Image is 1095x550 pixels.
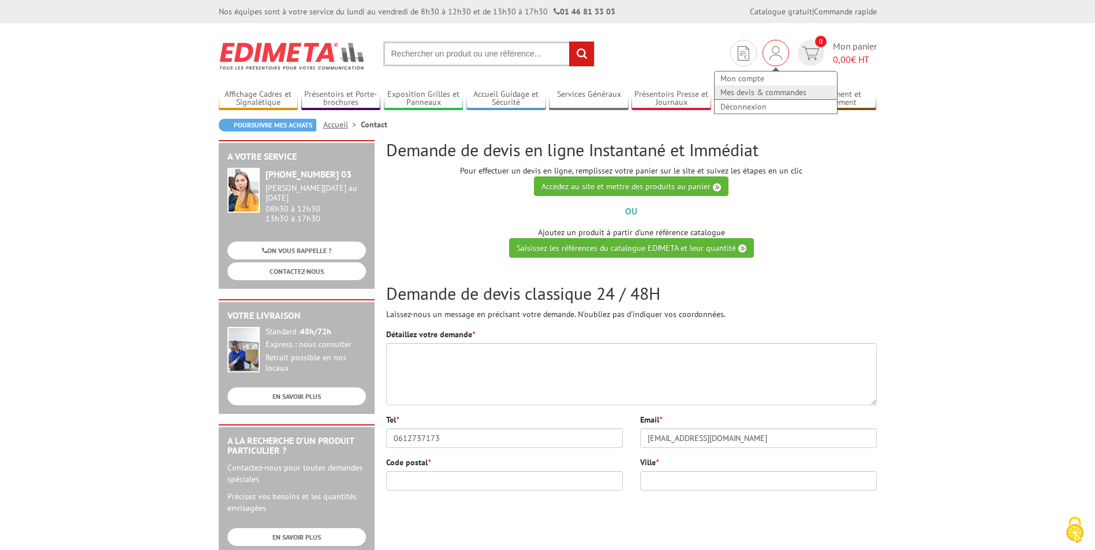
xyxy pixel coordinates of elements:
[701,499,877,544] iframe: reCAPTCHA
[509,238,754,258] a: Saisissez les références du catalogue EDIMETA et leur quantité
[300,326,331,337] strong: 48h/72h
[554,6,615,17] strong: 01 46 81 33 03
[227,528,366,546] a: EN SAVOIR PLUS
[833,40,877,66] span: Mon panier
[386,284,877,320] div: Laissez-nous un message en précisant votre demande. N'oubliez pas d'indiquer vos coordonnées.
[386,329,475,340] label: Détaillez votre demande
[569,42,594,66] input: rechercher
[815,36,827,47] span: 0
[227,462,366,485] p: Contactez-nous pour toutes demandes spéciales
[227,327,260,372] img: widget-livraison.jpg
[549,89,629,108] a: Services Généraux
[386,227,877,258] p: Ajoutez un produit à partir d'une référence catalogue
[386,284,877,303] h2: Demande de devis classique 24 / 48H
[534,176,728,196] a: Accédez au site et mettre des produits au panier
[466,89,546,108] a: Accueil Guidage et Sécurité
[219,119,316,131] a: Poursuivre mes achats
[266,353,366,374] div: Retrait possible en nos locaux
[715,100,837,114] a: Déconnexion
[219,35,366,77] img: Edimeta
[640,457,659,468] label: Ville
[640,414,662,425] label: Email
[323,119,361,130] a: Accueil
[386,457,431,468] label: Code postal
[266,183,366,223] div: 08h30 à 12h30 13h30 à 17h30
[631,89,711,108] a: Présentoirs Presse et Journaux
[738,46,749,61] img: devis rapide
[227,152,366,162] h2: A votre service
[750,6,812,17] a: Catalogue gratuit
[383,42,595,66] input: Rechercher un produit ou une référence...
[386,140,877,159] h2: Demande de devis en ligne Instantané et Immédiat
[713,183,721,191] img: angle-right.png
[763,40,789,66] div: Mon compte Mes devis & commandes Déconnexion
[386,165,877,196] p: Pour effectuer un devis en ligne, remplissez votre panier sur le site et suivez les étapes en un ...
[266,183,366,203] div: [PERSON_NAME][DATE] au [DATE]
[227,168,260,213] img: widget-service.jpg
[301,89,381,108] a: Présentoirs et Porte-brochures
[266,327,366,337] div: Standard :
[227,262,366,280] a: CONTACTEZ-NOUS
[266,168,352,180] strong: [PHONE_NUMBER] 03
[769,46,782,60] img: devis rapide
[386,414,399,425] label: Tel
[715,71,837,85] a: Mon compte
[795,40,877,66] a: devis rapide 0 Mon panier 0,00€ HT
[833,53,877,66] span: € HT
[227,491,366,514] p: Précisez vos besoins et les quantités envisagées
[833,54,851,65] span: 0,00
[1055,511,1095,550] button: Cookies (fenêtre modale)
[715,85,837,99] a: Mes devis & commandes
[384,89,464,108] a: Exposition Grilles et Panneaux
[802,47,819,60] img: devis rapide
[386,205,877,218] p: OU
[227,436,366,456] h2: A la recherche d'un produit particulier ?
[361,119,387,130] li: Contact
[227,387,366,405] a: EN SAVOIR PLUS
[814,6,877,17] a: Commande rapide
[227,242,366,259] a: ON VOUS RAPPELLE ?
[219,89,298,108] a: Affichage Cadres et Signalétique
[1060,515,1089,544] img: Cookies (fenêtre modale)
[266,340,366,350] div: Express : nous consulter
[750,6,877,17] div: |
[227,311,366,321] h2: Votre livraison
[219,6,615,17] div: Nos équipes sont à votre service du lundi au vendredi de 8h30 à 12h30 et de 13h30 à 17h30
[738,244,746,253] img: angle-right.png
